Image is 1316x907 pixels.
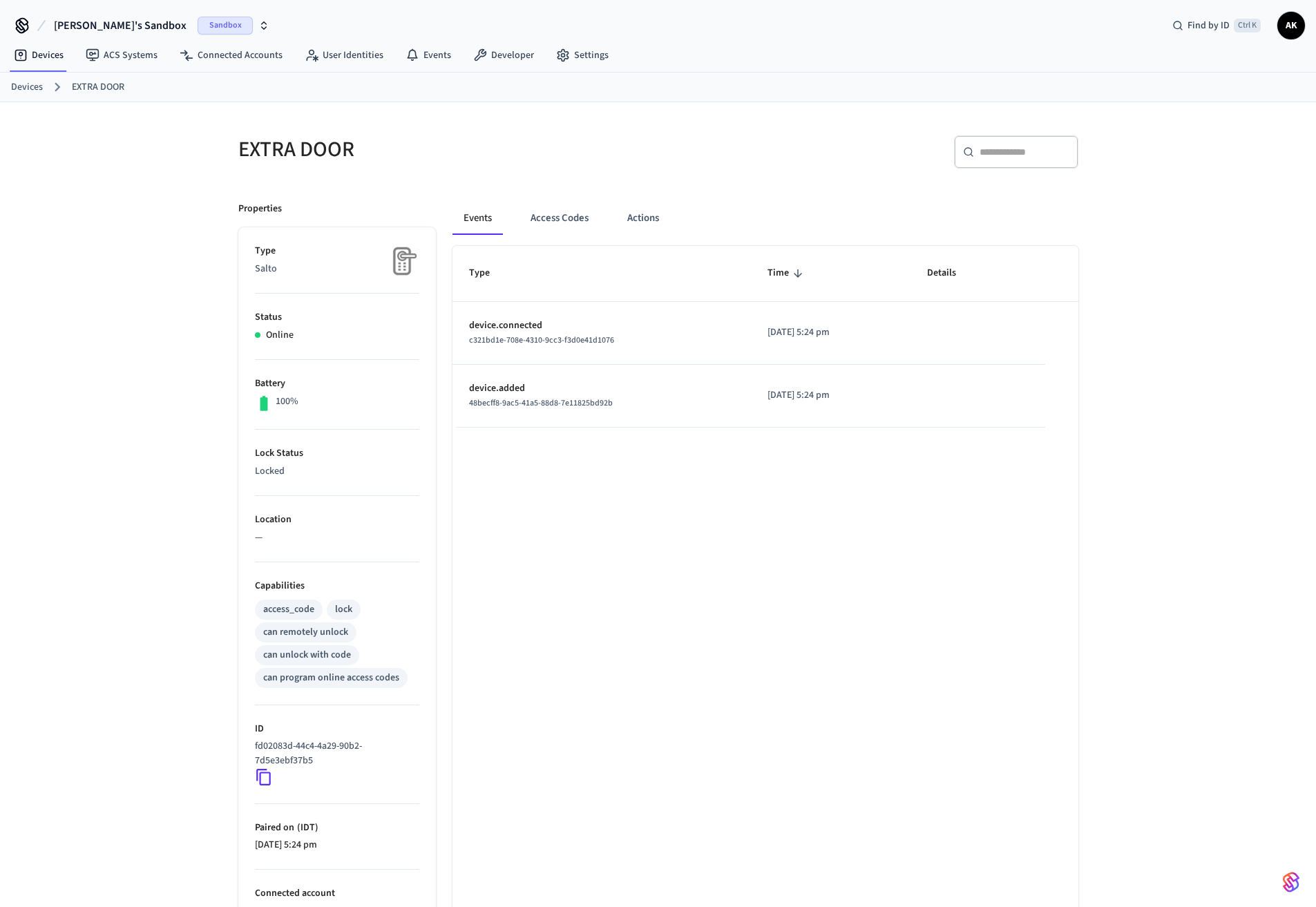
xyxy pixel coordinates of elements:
p: ID [255,722,419,736]
p: Properties [238,202,282,216]
span: 48becff8-9ac5-41a5-88d8-7e11825bd92b [469,397,613,409]
p: [DATE] 5:24 pm [255,838,419,852]
span: AK [1279,13,1304,38]
p: device.added [469,381,734,396]
div: ant example [452,202,1078,235]
div: access_code [263,602,314,617]
p: Locked [255,464,419,479]
p: Lock Status [255,446,419,461]
a: Developer [462,43,545,68]
div: lock [335,602,352,617]
p: 100% [276,394,298,409]
a: Connected Accounts [169,43,294,68]
a: User Identities [294,43,394,68]
p: — [255,531,419,545]
p: Status [255,310,419,325]
div: Find by IDCtrl K [1161,13,1272,38]
img: Placeholder Lock Image [385,244,419,278]
p: Type [255,244,419,258]
button: Events [452,202,503,235]
p: Battery [255,376,419,391]
button: Access Codes [519,202,600,235]
p: device.connected [469,318,734,333]
table: sticky table [452,246,1078,427]
a: Settings [545,43,620,68]
img: SeamLogoGradient.69752ec5.svg [1283,871,1299,893]
a: Devices [11,80,43,95]
p: [DATE] 5:24 pm [767,388,894,403]
p: Online [266,328,294,343]
a: EXTRA DOOR [72,80,124,95]
span: Ctrl K [1234,19,1261,32]
p: Capabilities [255,579,419,593]
span: Find by ID [1188,19,1230,32]
p: Salto [255,262,419,276]
div: can program online access codes [263,671,399,685]
p: fd02083d-44c4-4a29-90b2-7d5e3ebf37b5 [255,739,414,768]
p: [DATE] 5:24 pm [767,325,894,340]
p: Connected account [255,886,419,901]
a: Devices [3,43,75,68]
p: Location [255,513,419,527]
h5: EXTRA DOOR [238,135,650,164]
div: can remotely unlock [263,625,348,640]
button: AK [1277,12,1305,39]
span: c321bd1e-708e-4310-9cc3-f3d0e41d1076 [469,334,614,346]
p: Paired on [255,821,419,835]
span: Sandbox [198,17,253,35]
span: [PERSON_NAME]'s Sandbox [54,17,187,34]
a: Events [394,43,462,68]
span: Type [469,262,508,284]
span: Details [927,262,974,284]
a: ACS Systems [75,43,169,68]
div: can unlock with code [263,648,351,662]
button: Actions [616,202,670,235]
span: Time [767,262,807,284]
span: ( IDT ) [294,821,318,834]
